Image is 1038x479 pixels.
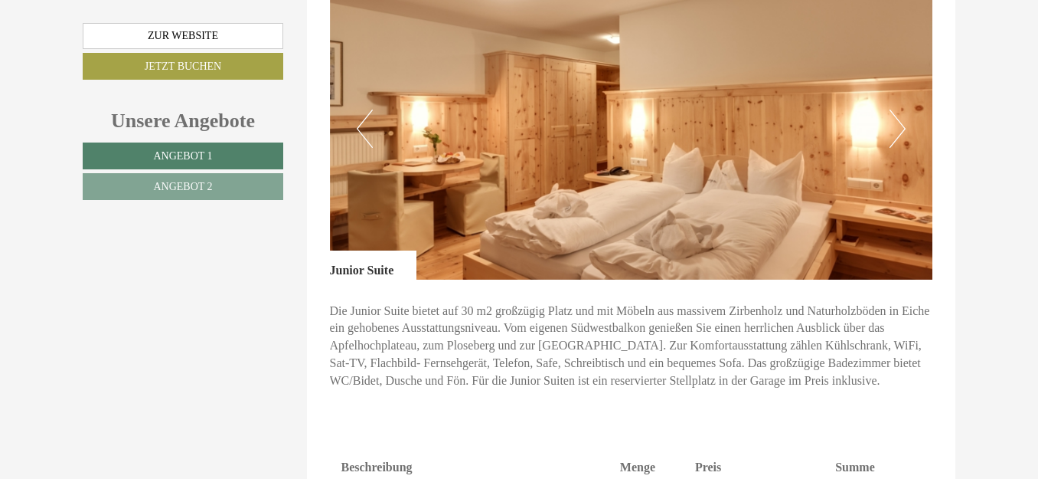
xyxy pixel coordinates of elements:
[330,251,417,280] div: Junior Suite
[83,53,283,80] a: Jetzt buchen
[153,150,212,162] span: Angebot 1
[153,181,212,192] span: Angebot 2
[83,107,283,135] div: Unsere Angebote
[330,303,933,390] p: Die Junior Suite bietet auf 30 m2 großzügig Platz und mit Möbeln aus massivem Zirbenholz und Natu...
[357,110,373,148] button: Previous
[83,23,283,49] a: Zur Website
[889,110,906,148] button: Next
